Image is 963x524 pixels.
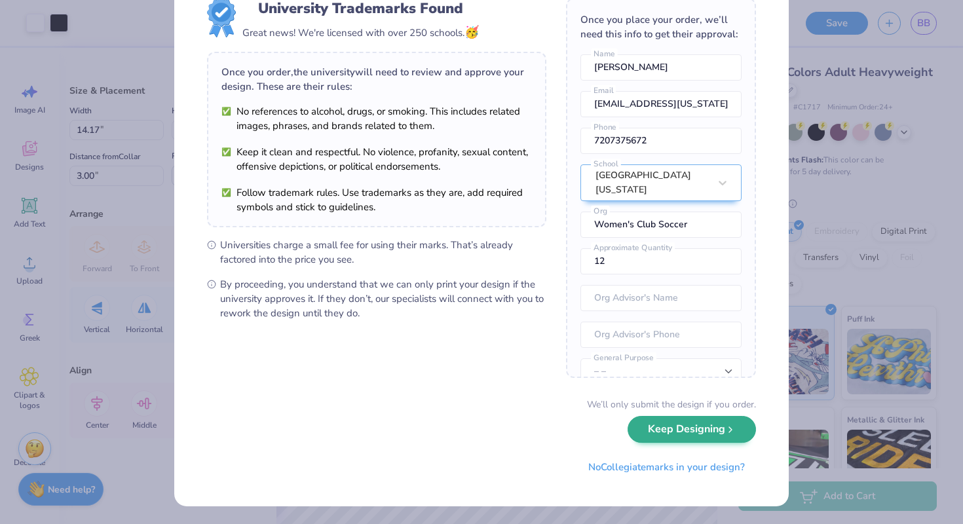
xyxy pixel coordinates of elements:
div: Great news! We're licensed with over 250 schools. [242,24,479,41]
input: Org Advisor's Phone [580,322,742,348]
input: Name [580,54,742,81]
input: Phone [580,128,742,154]
input: Email [580,91,742,117]
input: Org [580,212,742,238]
span: Universities charge a small fee for using their marks. That’s already factored into the price you... [220,238,546,267]
li: No references to alcohol, drugs, or smoking. This includes related images, phrases, and brands re... [221,104,532,133]
li: Keep it clean and respectful. No violence, profanity, sexual content, offensive depictions, or po... [221,145,532,174]
div: Once you place your order, we’ll need this info to get their approval: [580,12,742,41]
input: Org Advisor's Name [580,285,742,311]
div: We’ll only submit the design if you order. [587,398,756,411]
button: NoCollegiatemarks in your design? [577,454,756,481]
span: 🥳 [464,24,479,40]
input: Approximate Quantity [580,248,742,274]
span: By proceeding, you understand that we can only print your design if the university approves it. I... [220,277,546,320]
div: [GEOGRAPHIC_DATA][US_STATE] [595,168,709,197]
li: Follow trademark rules. Use trademarks as they are, add required symbols and stick to guidelines. [221,185,532,214]
div: Once you order, the university will need to review and approve your design. These are their rules: [221,65,532,94]
button: Keep Designing [628,416,756,443]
